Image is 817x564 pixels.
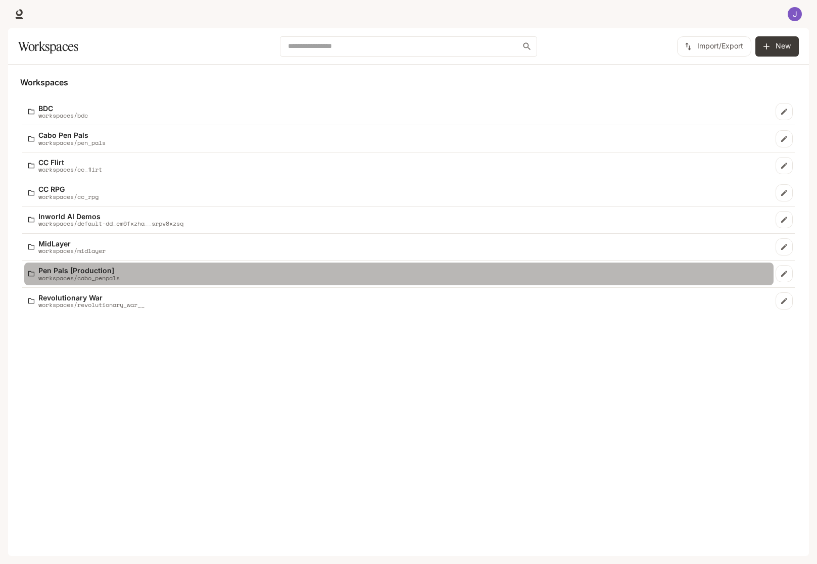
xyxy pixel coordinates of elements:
a: Edit workspace [776,238,793,255]
a: CC RPGworkspaces/cc_rpg [24,181,774,204]
p: Pen Pals [Production] [38,267,120,274]
p: workspaces/default-dd_em6fxzha__srpv8xzsq [38,220,183,227]
a: Edit workspace [776,130,793,147]
button: Create workspace [755,36,799,57]
p: workspaces/pen_pals [38,139,106,146]
a: BDCworkspaces/bdc [24,100,774,123]
p: workspaces/midlayer [38,247,106,254]
p: BDC [38,105,88,112]
a: Cabo Pen Palsworkspaces/pen_pals [24,127,774,150]
p: Cabo Pen Pals [38,131,106,139]
h1: Workspaces [18,36,78,57]
a: Edit workspace [776,184,793,201]
a: MidLayerworkspaces/midlayer [24,236,774,259]
a: Edit workspace [776,292,793,310]
p: CC Flirt [38,159,102,166]
a: Edit workspace [776,265,793,282]
p: CC RPG [38,185,99,193]
img: User avatar [788,7,802,21]
p: Revolutionary War [38,294,145,301]
h5: Workspaces [20,77,797,88]
p: workspaces/cc_rpg [38,193,99,200]
button: Import/Export [677,36,751,57]
a: Revolutionary Warworkspaces/revolutionary_war__ [24,290,774,313]
button: User avatar [785,4,805,24]
p: workspaces/cc_flirt [38,166,102,173]
p: workspaces/cabo_penpals [38,275,120,281]
a: Inworld AI Demosworkspaces/default-dd_em6fxzha__srpv8xzsq [24,209,774,231]
a: Edit workspace [776,211,793,228]
p: MidLayer [38,240,106,247]
p: Inworld AI Demos [38,213,183,220]
a: Edit workspace [776,157,793,174]
a: CC Flirtworkspaces/cc_flirt [24,155,774,177]
a: Edit workspace [776,103,793,120]
p: workspaces/revolutionary_war__ [38,301,145,308]
p: workspaces/bdc [38,112,88,119]
a: Pen Pals [Production]workspaces/cabo_penpals [24,263,774,285]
